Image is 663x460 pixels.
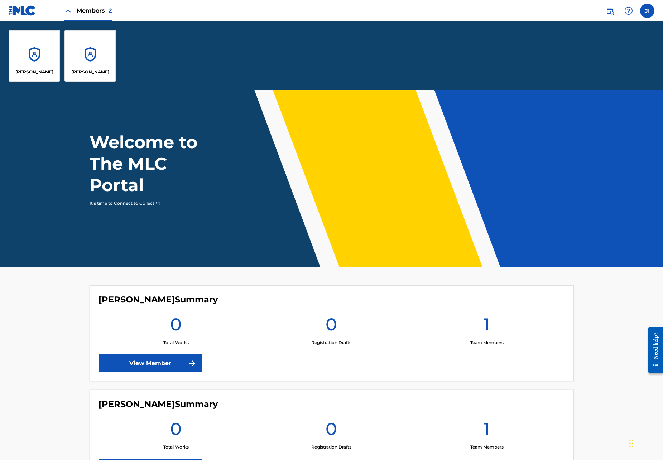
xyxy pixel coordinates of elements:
h1: 0 [170,418,182,444]
img: f7272a7cc735f4ea7f67.svg [188,359,197,368]
a: View Member [99,354,202,372]
span: Members [77,6,112,15]
a: Accounts[PERSON_NAME] [9,30,60,82]
p: Total Works [163,444,189,450]
img: search [606,6,614,15]
p: It's time to Connect to Collect™! [90,200,214,207]
a: Accounts[PERSON_NAME] [64,30,116,82]
h1: 1 [484,418,490,444]
iframe: Resource Center [643,321,663,380]
p: Team Members [470,444,504,450]
img: help [624,6,633,15]
p: Javier A Inzunza [71,69,109,75]
a: Public Search [603,4,617,18]
img: Close [64,6,72,15]
h4: Javier A Inzunza [99,399,218,410]
h1: Welcome to The MLC Portal [90,131,224,196]
h1: 0 [326,418,337,444]
h1: 0 [326,314,337,339]
h1: 0 [170,314,182,339]
p: Total Works [163,339,189,346]
span: 2 [109,7,112,14]
p: Registration Drafts [311,444,351,450]
h4: Bruce Torrescano [99,294,218,305]
div: User Menu [640,4,654,18]
iframe: Chat Widget [627,426,663,460]
p: Registration Drafts [311,339,351,346]
p: Team Members [470,339,504,346]
img: MLC Logo [9,5,36,16]
div: Drag [629,433,634,454]
h1: 1 [484,314,490,339]
div: Help [621,4,636,18]
p: Bruce Torrescano [15,69,53,75]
